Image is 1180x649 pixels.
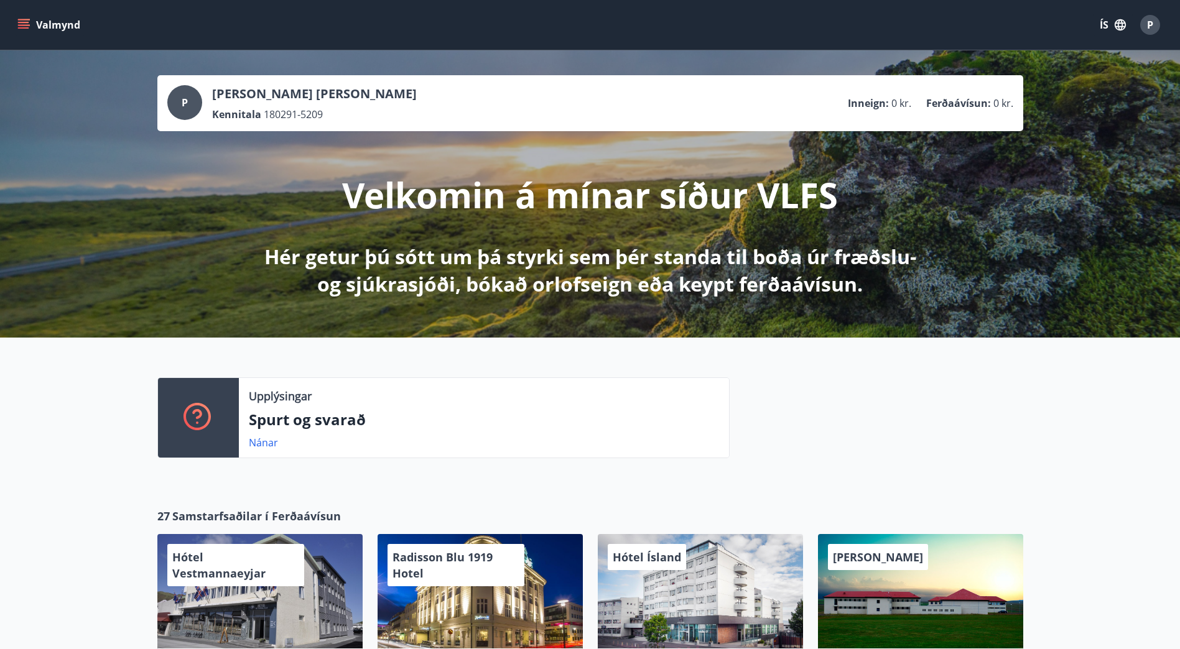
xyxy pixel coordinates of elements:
[182,96,188,109] span: P
[833,550,923,564] span: [PERSON_NAME]
[172,508,341,524] span: Samstarfsaðilar í Ferðaávísun
[212,108,261,121] p: Kennitala
[1135,10,1165,40] button: P
[249,436,278,449] a: Nánar
[157,508,170,524] span: 27
[264,108,323,121] span: 180291-5209
[249,388,312,404] p: Upplýsingar
[212,85,417,103] p: [PERSON_NAME] [PERSON_NAME]
[613,550,681,564] span: Hótel Ísland
[15,14,85,36] button: menu
[1093,14,1133,36] button: ÍS
[262,243,919,298] p: Hér getur þú sótt um þá styrki sem þér standa til boða úr fræðslu- og sjúkrasjóði, bókað orlofsei...
[848,96,889,110] p: Inneign :
[249,409,719,430] p: Spurt og svarað
[926,96,991,110] p: Ferðaávísun :
[993,96,1013,110] span: 0 kr.
[1147,18,1153,32] span: P
[342,171,838,218] p: Velkomin á mínar síður VLFS
[172,550,266,581] span: Hótel Vestmannaeyjar
[393,550,493,581] span: Radisson Blu 1919 Hotel
[891,96,911,110] span: 0 kr.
